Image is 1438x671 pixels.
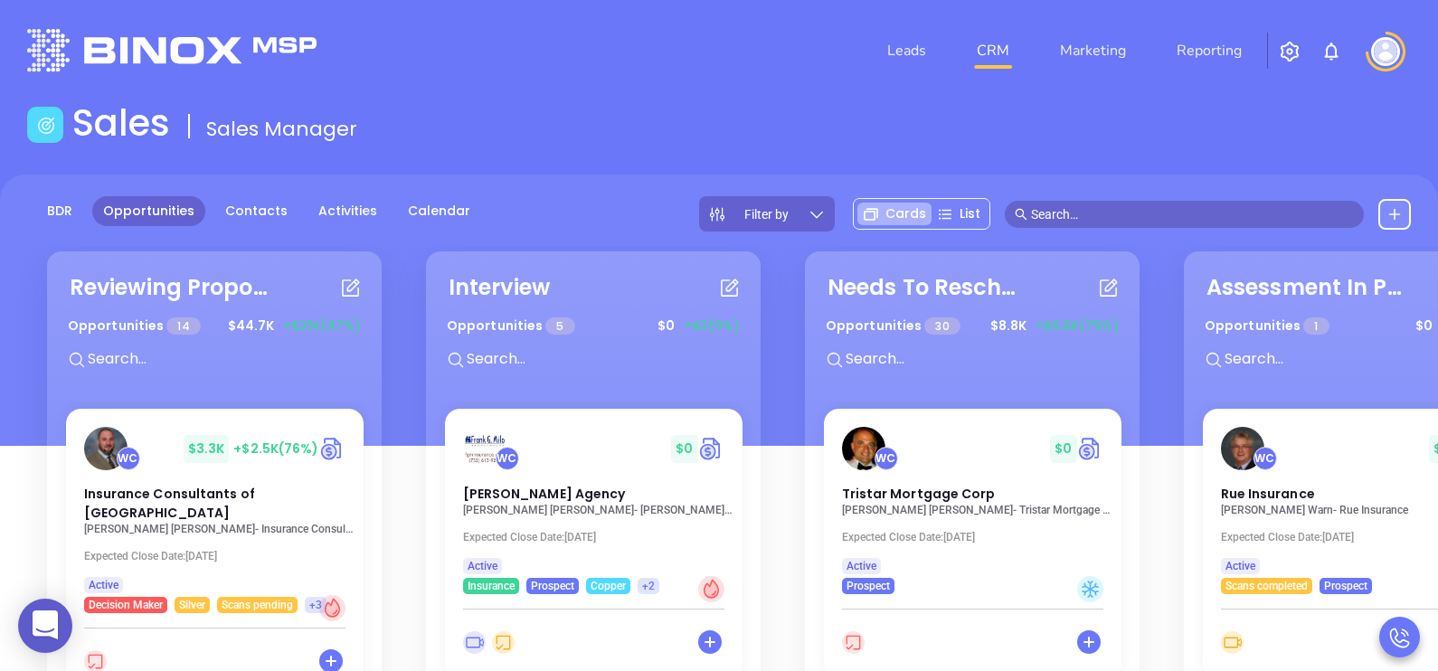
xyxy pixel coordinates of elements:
span: Scans pending [222,595,293,615]
div: Walter Contreras [117,447,140,470]
p: Frank Milo - Frank G. Milo Agency [463,504,734,516]
div: Walter Contreras [496,447,519,470]
h1: Sales [72,101,170,145]
span: Prospect [847,576,890,596]
div: Assessment In Progress [1206,271,1405,304]
a: Marketing [1053,33,1133,69]
span: Frank G. Milo Agency [463,485,626,503]
img: Rue Insurance [1221,427,1264,470]
span: Tristar Mortgage Corp [842,485,996,503]
a: Activities [307,196,388,226]
span: Decision Maker [89,595,163,615]
div: Walter Contreras [875,447,898,470]
a: Opportunities [92,196,205,226]
a: CRM [970,33,1017,69]
div: Hot [698,576,724,602]
span: Active [847,556,876,576]
img: Frank G. Milo Agency [463,427,506,470]
span: Insurance [468,576,515,596]
span: Filter by [744,208,789,221]
div: Needs To Reschedule [828,271,1026,304]
span: Prospect [531,576,574,596]
a: profileWalter Contreras$0Circle dollarTristar Mortgage Corp[PERSON_NAME] [PERSON_NAME]- Tristar M... [824,409,1121,594]
a: Leads [880,33,933,69]
div: Walter Contreras [1254,447,1277,470]
span: +$21K (47%) [283,317,361,335]
span: Prospect [1324,576,1367,596]
img: Quote [698,435,724,462]
div: Hot [319,595,345,621]
span: Sales Manager [206,115,357,143]
img: Tristar Mortgage Corp [842,427,885,470]
span: Copper [591,576,626,596]
img: Quote [1077,435,1103,462]
span: $ 0 [671,435,697,463]
a: Reporting [1169,33,1249,69]
img: Quote [319,435,345,462]
span: +3 [309,595,322,615]
span: Rue Insurance [1221,485,1315,503]
span: Active [468,556,497,576]
span: $ 0 [1050,435,1076,463]
span: Active [1225,556,1255,576]
img: iconNotification [1320,41,1342,62]
div: Cold [1077,576,1103,602]
span: $ 3.3K [184,435,230,463]
input: Search… [1031,204,1355,224]
span: 14 [166,317,200,335]
span: Active [89,575,118,595]
div: Cards [857,203,932,225]
span: +$6.9K (79%) [1036,317,1119,335]
a: Contacts [214,196,298,226]
input: Search... [86,347,357,371]
p: Expected Close Date: [DATE] [463,531,734,543]
img: user [1371,37,1400,66]
p: Opportunities [68,309,201,343]
a: profileWalter Contreras$0Circle dollar[PERSON_NAME] Agency[PERSON_NAME] [PERSON_NAME]- [PERSON_NA... [445,409,743,594]
input: Search... [844,347,1115,371]
span: $ 0 [653,312,679,340]
span: 1 [1303,317,1329,335]
a: profileWalter Contreras$3.3K+$2.5K(76%)Circle dollarInsurance Consultants of [GEOGRAPHIC_DATA][PE... [66,409,364,613]
div: Interview [449,271,550,304]
span: Insurance Consultants of Pittsburgh [84,485,255,522]
p: Opportunities [1205,309,1329,343]
span: +$2.5K (76%) [233,439,318,458]
img: iconSetting [1279,41,1301,62]
div: Reviewing Proposal [70,271,269,304]
span: search [1015,208,1027,221]
div: List [932,203,986,225]
span: $ 0 [1411,312,1437,340]
span: +$0 (0%) [684,317,740,335]
p: Expected Close Date: [DATE] [84,550,355,562]
span: 5 [545,317,574,335]
p: Opportunities [447,309,575,343]
p: Expected Close Date: [DATE] [842,531,1113,543]
span: $ 44.7K [223,312,279,340]
span: $ 8.8K [986,312,1031,340]
img: Insurance Consultants of Pittsburgh [84,427,128,470]
span: 30 [924,317,960,335]
p: Opportunities [826,309,960,343]
span: +2 [642,576,655,596]
a: Calendar [397,196,481,226]
input: Search... [465,347,736,371]
span: Silver [179,595,205,615]
p: Matt Straley - Insurance Consultants of Pittsburgh [84,523,355,535]
a: BDR [36,196,83,226]
span: Scans completed [1225,576,1308,596]
p: Danny Saraf - Tristar Mortgage Corp [842,504,1113,516]
img: logo [27,29,317,71]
